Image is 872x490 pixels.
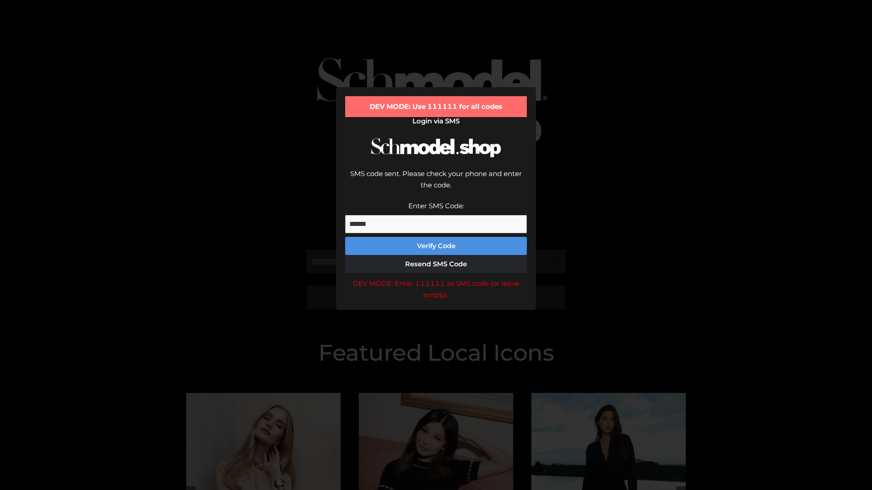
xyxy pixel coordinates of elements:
div: DEV MODE: Use 111111 for all codes [345,96,527,117]
div: DEV MODE: Enter 111111 as SMS code (or leave empty). [345,278,527,301]
div: SMS code sent. Please check your phone and enter the code. [345,168,527,200]
button: Verify Code [345,237,527,255]
label: Enter SMS Code: [408,201,464,210]
button: Resend SMS Code [345,255,527,273]
img: Schmodel Logo [368,130,504,166]
h2: Login via SMS [345,117,527,125]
